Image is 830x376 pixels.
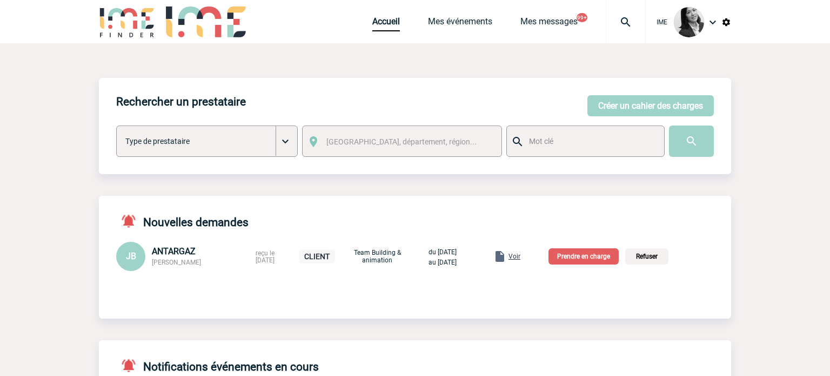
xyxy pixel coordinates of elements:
[350,249,404,264] p: Team Building & animation
[121,358,143,373] img: notifications-active-24-px-r.png
[116,213,249,229] h4: Nouvelles demandes
[493,250,506,263] img: folder.png
[372,16,400,31] a: Accueil
[520,16,578,31] a: Mes messages
[577,13,587,22] button: 99+
[467,250,523,261] a: Voir
[657,18,667,26] span: IME
[674,7,704,37] img: 101052-0.jpg
[526,134,654,148] input: Mot clé
[669,126,714,157] input: Submit
[326,137,477,146] span: [GEOGRAPHIC_DATA], département, région...
[508,253,520,260] span: Voir
[99,6,155,37] img: IME-Finder
[625,248,668,265] p: Refuser
[126,251,136,261] span: JB
[152,246,196,256] span: ANTARGAZ
[428,16,492,31] a: Mes événements
[116,358,319,373] h4: Notifications événements en cours
[299,249,335,263] p: CLIENT
[121,213,143,229] img: notifications-active-24-px-r.png
[116,95,246,108] h4: Rechercher un prestataire
[548,248,619,265] p: Prendre en charge
[429,259,457,266] span: au [DATE]
[152,259,201,266] span: [PERSON_NAME]
[256,249,275,264] span: reçu le [DATE]
[429,248,457,256] span: du [DATE]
